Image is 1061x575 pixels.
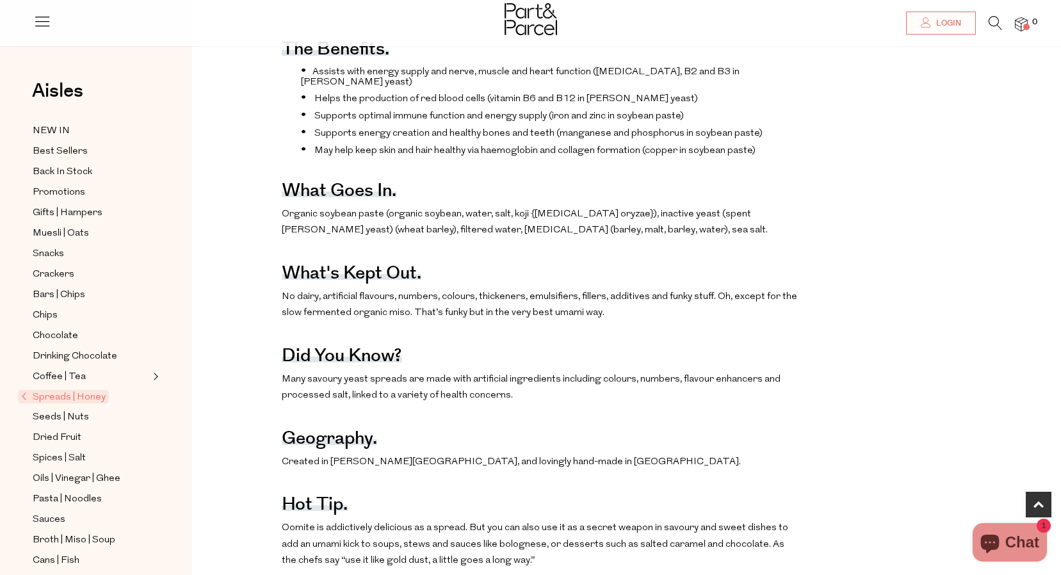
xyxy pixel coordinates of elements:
[33,124,70,139] span: NEW IN
[33,328,78,344] span: Chocolate
[33,307,149,323] a: Chips
[33,328,149,344] a: Chocolate
[505,3,557,35] img: Part&Parcel
[33,471,149,487] a: Oils | Vinegar | Ghee
[301,143,800,156] li: May help keep skin and hair healthy via haemoglobin and collagen formation (copper in soybean paste)
[33,410,89,425] span: Seeds | Nuts
[969,523,1051,565] inbox-online-store-chat: Shopify online store chat
[33,165,92,180] span: Back In Stock
[301,126,800,139] li: Supports energy creation and healthy bones and teeth (manganese and phosphorus in soybean paste)
[33,553,79,569] span: Cans | Fish
[33,123,149,139] a: NEW IN
[33,308,58,323] span: Chips
[33,450,149,466] a: Spices | Salt
[282,47,389,56] h4: The Benefits.
[933,18,961,29] span: Login
[33,226,89,241] span: Muesli | Oats
[18,390,109,403] span: Spreads | Honey
[33,553,149,569] a: Cans | Fish
[906,12,976,35] a: Login
[282,289,800,321] p: No dairy, artificial flavours, numbers, colours, thickeners, emulsifiers, fillers, additives and ...
[33,512,149,528] a: Sauces
[282,353,402,362] h4: Did You Know?
[32,81,83,113] a: Aisles
[32,77,83,105] span: Aisles
[282,188,396,197] h4: What Goes In.
[33,491,149,507] a: Pasta | Noodles
[33,532,149,548] a: Broth | Miso | Soup
[282,502,348,511] h4: Hot Tip.
[33,369,149,385] a: Coffee | Tea
[282,523,788,565] span: Oomite is addictively delicious as a spread. But you can also use it as a secret weapon in savour...
[33,164,149,180] a: Back In Stock
[33,348,149,364] a: Drinking Chocolate
[282,271,421,280] h4: What's Kept Out.
[33,451,86,466] span: Spices | Salt
[1029,17,1041,28] span: 0
[301,65,800,87] li: Assists with energy supply and nerve, muscle and heart function ([MEDICAL_DATA], B2 and B3 in [PE...
[21,389,149,405] a: Spreads | Honey
[33,369,86,385] span: Coffee | Tea
[33,266,149,282] a: Crackers
[33,184,149,200] a: Promotions
[33,430,81,446] span: Dried Fruit
[766,225,768,235] span: .
[282,371,800,404] p: Many savoury yeast spreads are made with artificial ingredients including colours, numbers, flavo...
[33,349,117,364] span: Drinking Chocolate
[33,225,149,241] a: Muesli | Oats
[150,369,159,384] button: Expand/Collapse Coffee | Tea
[33,267,74,282] span: Crackers
[282,454,800,471] p: Created in [PERSON_NAME][GEOGRAPHIC_DATA], and lovingly hand-made in [GEOGRAPHIC_DATA].
[33,287,149,303] a: Bars | Chips
[33,471,120,487] span: Oils | Vinegar | Ghee
[33,205,149,221] a: Gifts | Hampers
[33,287,85,303] span: Bars | Chips
[33,247,64,262] span: Snacks
[33,409,149,425] a: Seeds | Nuts
[33,206,102,221] span: Gifts | Hampers
[33,492,102,507] span: Pasta | Noodles
[301,92,800,104] li: Helps the production of red blood cells (vitamin B6 and B12 in [PERSON_NAME] yeast)
[282,436,377,445] h4: Geography.
[33,185,85,200] span: Promotions
[282,206,800,239] p: Organic soybean paste (organic soybean, water, salt, koji {[MEDICAL_DATA] oryzae}), inactive yeas...
[1015,17,1028,31] a: 0
[33,512,65,528] span: Sauces
[33,533,115,548] span: Broth | Miso | Soup
[33,143,149,159] a: Best Sellers
[33,430,149,446] a: Dried Fruit
[33,144,88,159] span: Best Sellers
[301,109,800,122] li: Supports optimal immune function and energy supply (iron and zinc in soybean paste)
[33,246,149,262] a: Snacks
